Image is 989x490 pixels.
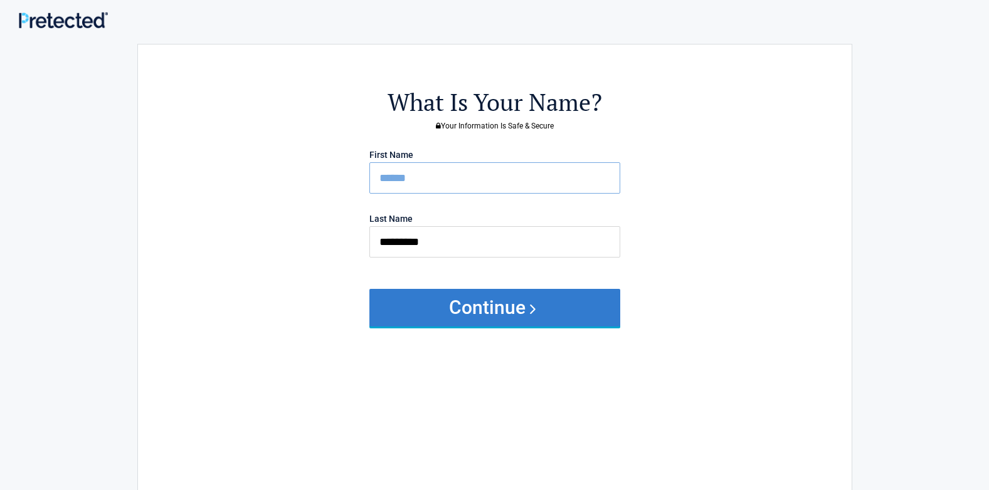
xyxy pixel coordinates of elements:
[369,150,413,159] label: First Name
[207,122,783,130] h3: Your Information Is Safe & Secure
[369,289,620,326] button: Continue
[369,214,413,223] label: Last Name
[207,86,783,118] h2: What Is Your Name?
[19,12,108,28] img: Main Logo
